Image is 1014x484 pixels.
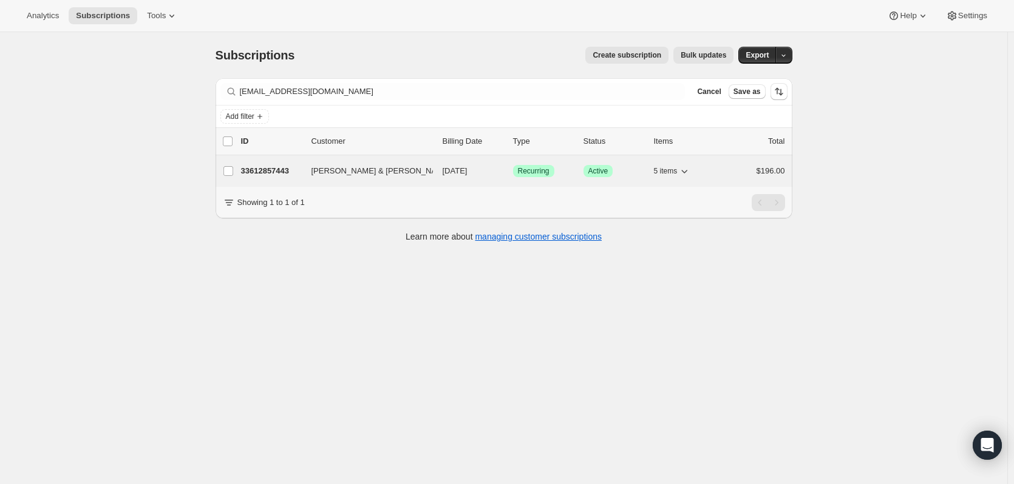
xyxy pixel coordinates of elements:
[237,197,305,209] p: Showing 1 to 1 of 1
[19,7,66,24] button: Analytics
[304,161,426,181] button: [PERSON_NAME] & [PERSON_NAME]
[475,232,602,241] a: managing customer subscriptions
[757,166,785,175] span: $196.00
[406,230,602,243] p: Learn more about
[697,87,721,96] span: Cancel
[973,431,1002,460] div: Open Intercom Messenger
[752,194,785,211] nav: Pagination
[738,47,776,64] button: Export
[673,47,733,64] button: Bulk updates
[76,11,130,21] span: Subscriptions
[311,165,451,177] span: [PERSON_NAME] & [PERSON_NAME]
[692,84,726,99] button: Cancel
[443,135,503,147] p: Billing Date
[443,166,468,175] span: [DATE]
[147,11,166,21] span: Tools
[771,83,788,100] button: Sort the results
[939,7,995,24] button: Settings
[729,84,766,99] button: Save as
[654,135,715,147] div: Items
[240,83,686,100] input: Filter subscribers
[585,47,669,64] button: Create subscription
[220,109,269,124] button: Add filter
[654,163,691,180] button: 5 items
[241,165,302,177] p: 33612857443
[746,50,769,60] span: Export
[241,135,785,147] div: IDCustomerBilling DateTypeStatusItemsTotal
[513,135,574,147] div: Type
[69,7,137,24] button: Subscriptions
[588,166,608,176] span: Active
[226,112,254,121] span: Add filter
[733,87,761,96] span: Save as
[681,50,726,60] span: Bulk updates
[958,11,987,21] span: Settings
[584,135,644,147] p: Status
[768,135,784,147] p: Total
[241,135,302,147] p: ID
[900,11,916,21] span: Help
[880,7,936,24] button: Help
[654,166,678,176] span: 5 items
[241,163,785,180] div: 33612857443[PERSON_NAME] & [PERSON_NAME][DATE]SuccessRecurringSuccessActive5 items$196.00
[216,49,295,62] span: Subscriptions
[518,166,550,176] span: Recurring
[27,11,59,21] span: Analytics
[140,7,185,24] button: Tools
[311,135,433,147] p: Customer
[593,50,661,60] span: Create subscription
